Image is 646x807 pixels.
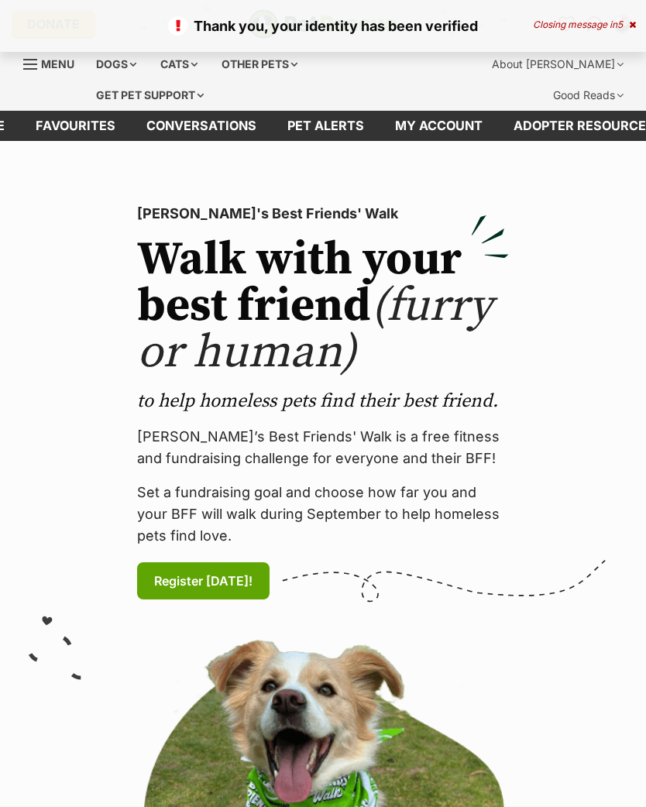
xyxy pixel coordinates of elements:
a: Pet alerts [272,111,380,141]
div: Good Reads [542,80,634,111]
a: Favourites [20,111,131,141]
p: [PERSON_NAME]'s Best Friends' Walk [137,203,509,225]
a: Menu [23,49,85,77]
h2: Walk with your best friend [137,237,509,376]
a: Register [DATE]! [137,562,270,599]
p: [PERSON_NAME]’s Best Friends' Walk is a free fitness and fundraising challenge for everyone and t... [137,426,509,469]
div: Other pets [211,49,308,80]
span: Register [DATE]! [154,572,253,590]
p: Set a fundraising goal and choose how far you and your BFF will walk during September to help hom... [137,482,509,547]
span: (furry or human) [137,277,493,382]
span: Menu [41,57,74,70]
div: Get pet support [85,80,215,111]
div: Cats [149,49,208,80]
p: to help homeless pets find their best friend. [137,389,509,414]
div: About [PERSON_NAME] [481,49,634,80]
a: My account [380,111,498,141]
a: conversations [131,111,272,141]
div: Dogs [85,49,147,80]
